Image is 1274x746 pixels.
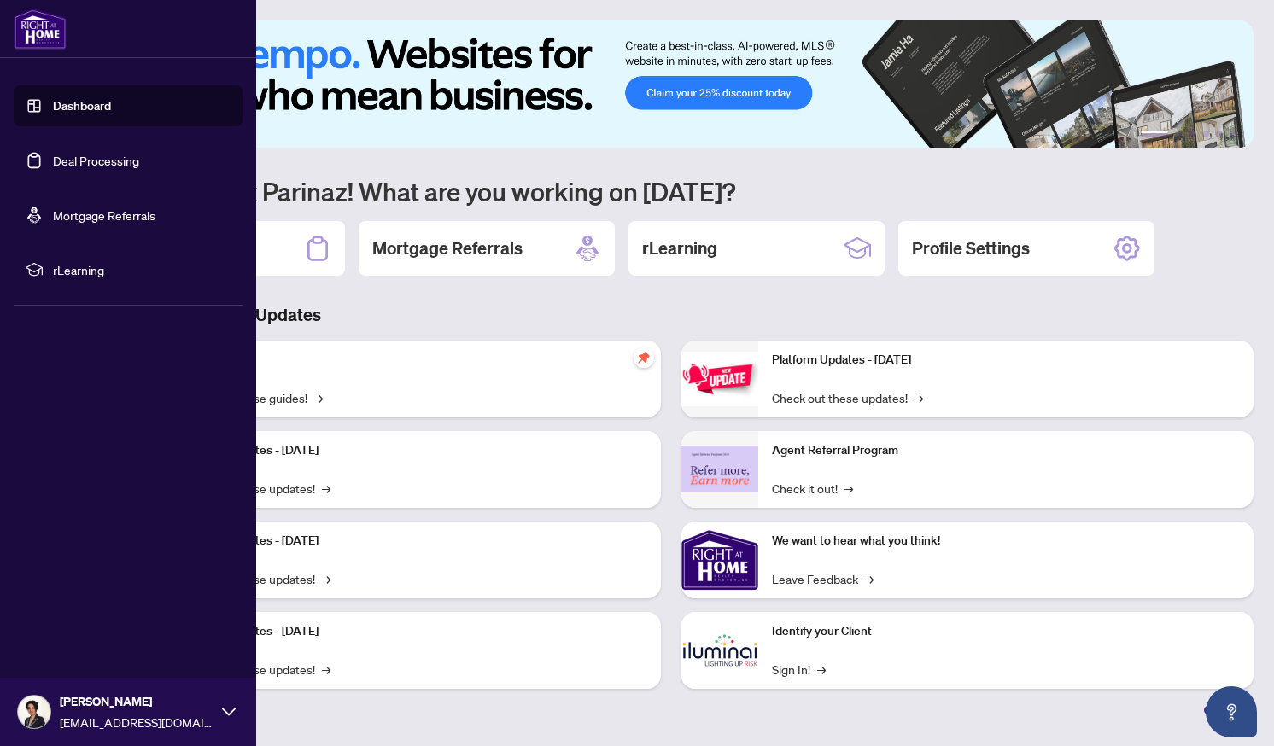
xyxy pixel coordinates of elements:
[772,532,1240,551] p: We want to hear what you think!
[1141,131,1168,137] button: 1
[772,622,1240,641] p: Identify your Client
[179,532,647,551] p: Platform Updates - [DATE]
[681,612,758,689] img: Identify your Client
[89,20,1254,148] img: Slide 0
[60,692,213,711] span: [PERSON_NAME]
[817,660,826,679] span: →
[179,351,647,370] p: Self-Help
[681,522,758,598] img: We want to hear what you think!
[89,303,1254,327] h3: Brokerage & Industry Updates
[865,569,874,588] span: →
[1206,686,1257,737] button: Open asap
[53,153,139,168] a: Deal Processing
[179,622,647,641] p: Platform Updates - [DATE]
[53,260,231,279] span: rLearning
[18,696,50,728] img: Profile Icon
[772,569,874,588] a: Leave Feedback→
[1189,131,1195,137] button: 3
[89,175,1254,207] h1: Welcome back Parinaz! What are you working on [DATE]?
[772,441,1240,460] p: Agent Referral Program
[772,351,1240,370] p: Platform Updates - [DATE]
[772,660,826,679] a: Sign In!→
[14,9,67,50] img: logo
[53,98,111,114] a: Dashboard
[1202,131,1209,137] button: 4
[634,347,654,368] span: pushpin
[772,388,923,407] a: Check out these updates!→
[844,479,853,498] span: →
[322,479,330,498] span: →
[642,236,717,260] h2: rLearning
[772,479,853,498] a: Check it out!→
[372,236,523,260] h2: Mortgage Referrals
[1175,131,1182,137] button: 2
[1216,131,1223,137] button: 5
[53,207,155,223] a: Mortgage Referrals
[681,446,758,492] img: Agent Referral Program
[915,388,923,407] span: →
[314,388,323,407] span: →
[912,236,1030,260] h2: Profile Settings
[1230,131,1236,137] button: 6
[60,713,213,731] span: [EMAIL_ADDRESS][DOMAIN_NAME]
[179,441,647,460] p: Platform Updates - [DATE]
[322,660,330,679] span: →
[681,352,758,405] img: Platform Updates - June 23, 2025
[322,569,330,588] span: →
